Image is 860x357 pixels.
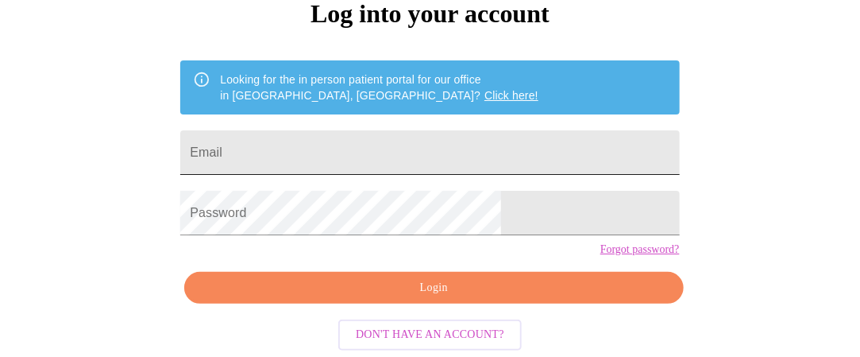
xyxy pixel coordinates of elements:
button: Don't have an account? [338,320,522,351]
div: Looking for the in person patient portal for our office in [GEOGRAPHIC_DATA], [GEOGRAPHIC_DATA]? [220,65,538,110]
span: Don't have an account? [356,325,504,345]
a: Click here! [484,89,538,102]
a: Forgot password? [600,243,680,256]
button: Login [184,272,683,305]
span: Login [202,278,665,298]
a: Don't have an account? [334,327,526,340]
